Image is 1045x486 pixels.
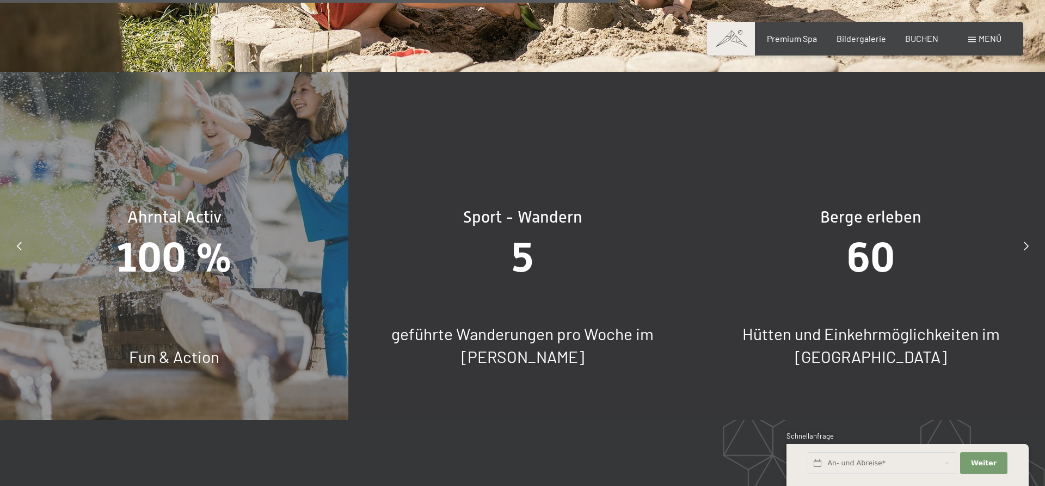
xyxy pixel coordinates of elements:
[391,324,654,366] span: geführte Wanderungen pro Woche im [PERSON_NAME]
[742,324,1000,366] span: Hütten und Einkehrmöglichkeiten im [GEOGRAPHIC_DATA]
[971,458,997,468] span: Weiter
[786,432,834,440] span: Schnellanfrage
[512,233,533,281] span: 5
[463,208,582,226] span: Sport - Wandern
[979,33,1001,44] span: Menü
[127,208,222,226] span: Ahrntal Activ
[960,452,1007,475] button: Weiter
[129,347,219,366] span: Fun & Action
[847,233,895,281] span: 60
[767,33,817,44] a: Premium Spa
[820,208,921,226] span: Berge erleben
[837,33,886,44] a: Bildergalerie
[116,233,232,281] span: 100 %
[905,33,938,44] a: BUCHEN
